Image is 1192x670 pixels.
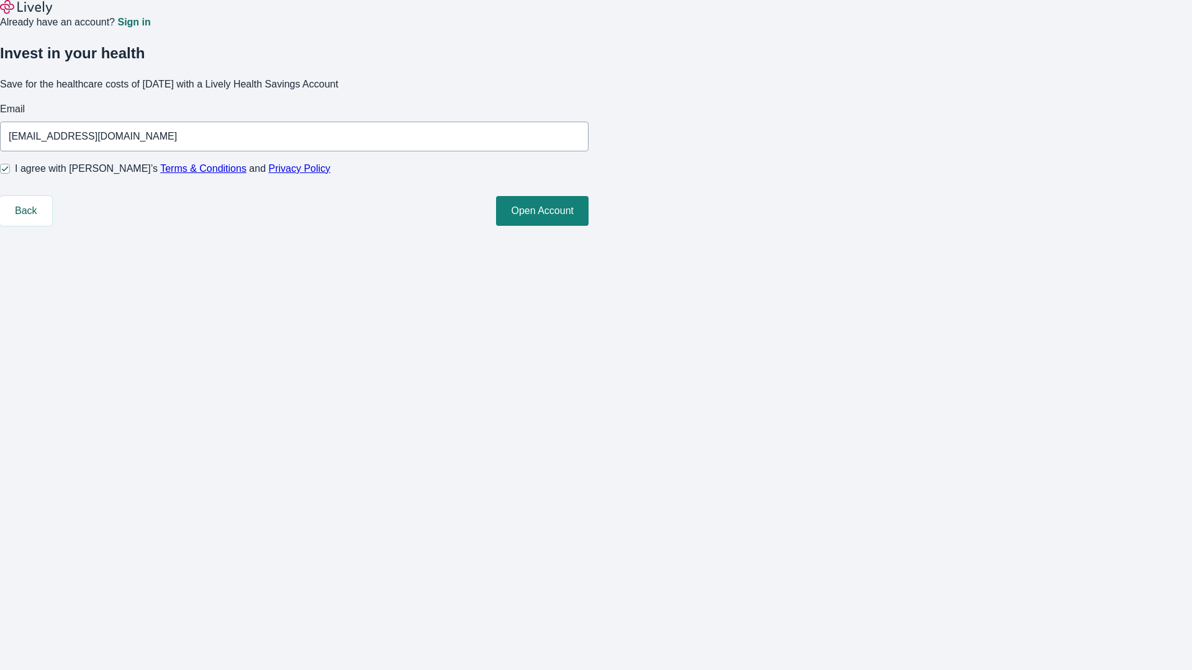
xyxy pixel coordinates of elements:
span: I agree with [PERSON_NAME]’s and [15,161,330,176]
a: Terms & Conditions [160,163,246,174]
button: Open Account [496,196,589,226]
a: Sign in [117,17,150,27]
a: Privacy Policy [269,163,331,174]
